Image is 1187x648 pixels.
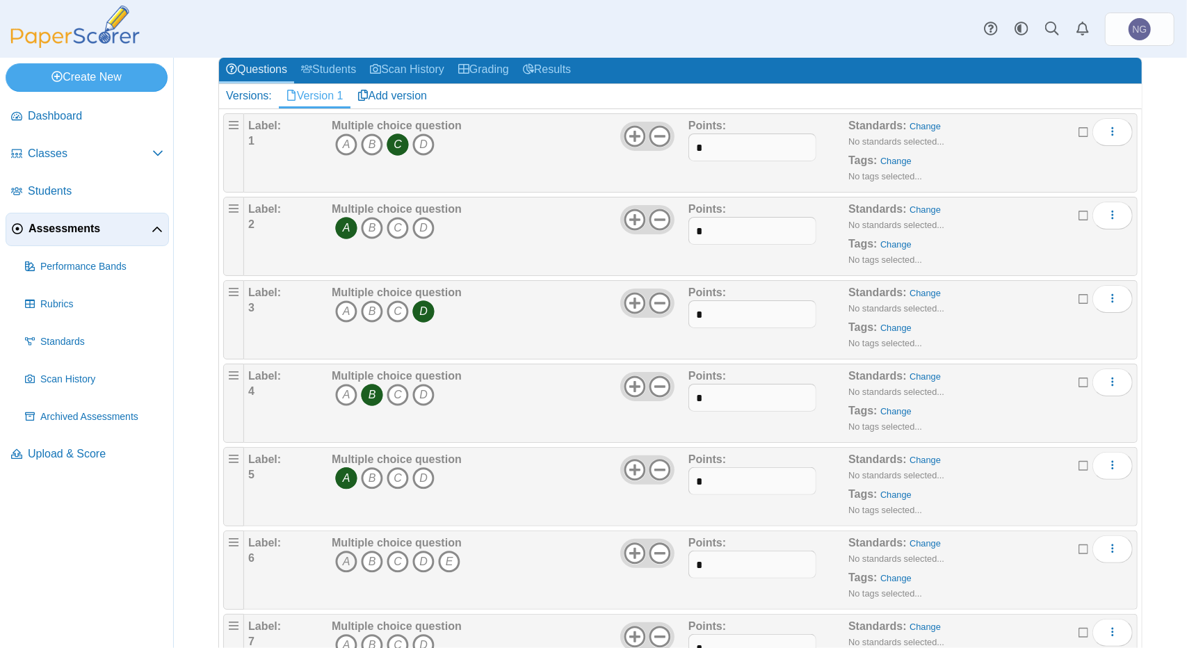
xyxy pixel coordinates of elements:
a: Dashboard [6,100,169,133]
a: Assessments [6,213,169,246]
a: Classes [6,138,169,171]
a: Change [910,622,941,632]
b: Standards: [848,453,907,465]
span: Nathan Green [1129,18,1151,40]
b: Label: [248,453,281,465]
i: D [412,217,435,239]
i: D [412,384,435,406]
div: Drag handle [223,197,244,276]
i: D [412,133,435,156]
span: Rubrics [40,298,163,311]
span: Scan History [40,373,163,387]
b: Standards: [848,370,907,382]
b: Tags: [848,572,877,583]
b: Points: [688,453,726,465]
b: Multiple choice question [332,537,462,549]
a: Change [880,156,912,166]
b: Label: [248,286,281,298]
small: No standards selected... [848,553,944,564]
b: Tags: [848,321,877,333]
a: Change [880,573,912,583]
a: Change [910,455,941,465]
a: Change [910,121,941,131]
b: Label: [248,203,281,215]
b: Multiple choice question [332,370,462,382]
a: Version 1 [279,84,350,108]
b: Tags: [848,154,877,166]
i: B [361,133,383,156]
span: Assessments [29,221,152,236]
div: Drag handle [223,447,244,526]
i: A [335,467,357,489]
b: Label: [248,120,281,131]
b: Standards: [848,537,907,549]
b: 4 [248,385,255,397]
a: Create New [6,63,168,91]
a: Change [880,406,912,416]
a: Questions [219,58,294,83]
i: C [387,217,409,239]
i: A [335,551,357,573]
b: 6 [248,552,255,564]
button: More options [1092,368,1133,396]
a: Change [910,204,941,215]
b: Label: [248,370,281,382]
a: Change [910,371,941,382]
i: B [361,467,383,489]
small: No tags selected... [848,505,922,515]
i: C [387,133,409,156]
a: Change [910,288,941,298]
small: No tags selected... [848,588,922,599]
b: Points: [688,620,726,632]
b: Points: [688,286,726,298]
div: Drag handle [223,280,244,359]
a: Change [880,323,912,333]
button: More options [1092,118,1133,146]
button: More options [1092,535,1133,563]
a: Change [880,239,912,250]
b: Multiple choice question [332,203,462,215]
b: Multiple choice question [332,453,462,465]
a: Standards [19,325,169,359]
small: No standards selected... [848,136,944,147]
b: 5 [248,469,255,480]
a: PaperScorer [6,38,145,50]
i: D [412,551,435,573]
b: Multiple choice question [332,620,462,632]
a: Change [910,538,941,549]
span: Performance Bands [40,260,163,274]
button: More options [1092,619,1133,647]
span: Upload & Score [28,446,163,462]
div: Drag handle [223,364,244,443]
i: B [361,217,383,239]
button: More options [1092,285,1133,313]
b: Points: [688,370,726,382]
small: No tags selected... [848,171,922,181]
a: Students [6,175,169,209]
span: Nathan Green [1133,24,1147,34]
a: Grading [451,58,516,83]
a: Alerts [1067,14,1098,44]
b: Points: [688,537,726,549]
i: D [412,467,435,489]
b: Multiple choice question [332,286,462,298]
a: Upload & Score [6,438,169,471]
a: Scan History [363,58,451,83]
b: Label: [248,537,281,549]
b: Label: [248,620,281,632]
a: Students [294,58,363,83]
b: 2 [248,218,255,230]
i: C [387,467,409,489]
b: Standards: [848,620,907,632]
i: A [335,300,357,323]
small: No standards selected... [848,220,944,230]
small: No tags selected... [848,254,922,265]
span: Classes [28,146,152,161]
button: More options [1092,202,1133,229]
a: Add version [350,84,435,108]
div: Drag handle [223,530,244,610]
b: Standards: [848,286,907,298]
b: Tags: [848,488,877,500]
a: Scan History [19,363,169,396]
button: More options [1092,452,1133,480]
